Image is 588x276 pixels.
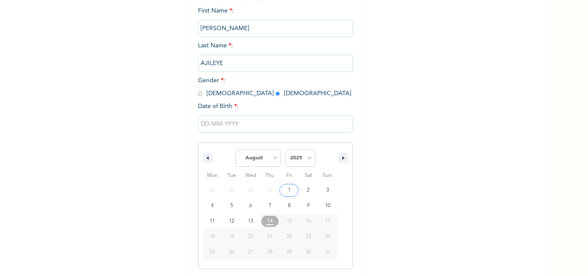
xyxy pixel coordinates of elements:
[325,229,330,245] span: 24
[299,198,318,214] button: 9
[222,198,241,214] button: 5
[241,214,260,229] button: 13
[210,245,215,260] span: 25
[287,214,292,229] span: 15
[248,214,253,229] span: 13
[198,78,351,96] span: Gender : [DEMOGRAPHIC_DATA] [DEMOGRAPHIC_DATA]
[260,245,280,260] button: 28
[249,198,252,214] span: 6
[307,183,309,198] span: 2
[318,214,337,229] button: 17
[279,169,299,183] span: Fri
[288,183,291,198] span: 1
[318,198,337,214] button: 10
[203,245,222,260] button: 25
[299,169,318,183] span: Sat
[241,245,260,260] button: 27
[260,169,280,183] span: Thu
[260,229,280,245] button: 21
[279,198,299,214] button: 8
[299,229,318,245] button: 23
[279,214,299,229] button: 15
[279,183,299,198] button: 1
[211,198,214,214] span: 4
[299,245,318,260] button: 30
[229,245,234,260] span: 26
[260,214,280,229] button: 14
[299,214,318,229] button: 16
[198,102,238,111] span: Date of Birth :
[279,229,299,245] button: 22
[203,198,222,214] button: 4
[198,55,353,72] input: Enter your last name
[222,245,241,260] button: 26
[260,198,280,214] button: 7
[325,245,330,260] span: 31
[325,214,330,229] span: 17
[198,8,353,31] span: First Name :
[248,229,253,245] span: 20
[241,198,260,214] button: 6
[210,229,215,245] span: 18
[222,169,241,183] span: Tue
[229,229,234,245] span: 19
[269,198,271,214] span: 7
[318,183,337,198] button: 3
[306,229,311,245] span: 23
[222,214,241,229] button: 12
[318,169,337,183] span: Sun
[198,43,353,66] span: Last Name :
[230,198,233,214] span: 5
[241,169,260,183] span: Wed
[203,214,222,229] button: 11
[306,214,311,229] span: 16
[306,245,311,260] span: 30
[229,214,234,229] span: 12
[267,229,272,245] span: 21
[198,20,353,37] input: Enter your first name
[267,245,272,260] span: 28
[326,183,329,198] span: 3
[198,115,353,133] input: DD-MM-YYYY
[299,183,318,198] button: 2
[203,229,222,245] button: 18
[307,198,309,214] span: 9
[222,229,241,245] button: 19
[318,229,337,245] button: 24
[210,214,215,229] span: 11
[325,198,330,214] span: 10
[267,214,273,229] span: 14
[318,245,337,260] button: 31
[279,245,299,260] button: 29
[241,229,260,245] button: 20
[248,245,253,260] span: 27
[287,245,292,260] span: 29
[287,229,292,245] span: 22
[203,169,222,183] span: Mon
[288,198,291,214] span: 8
